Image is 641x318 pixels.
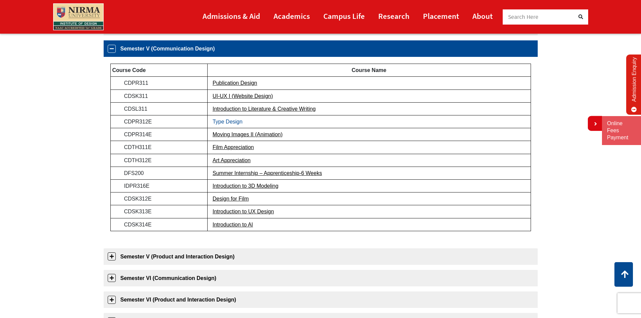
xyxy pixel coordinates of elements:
td: CDPR311 [110,77,207,90]
td: CDSL311 [110,102,207,115]
a: Type Design [213,119,243,125]
a: Film Appreciation [213,144,254,150]
a: Moving Images II (Animation) [213,132,283,137]
a: Semester V (Communication Design) [104,40,538,57]
a: Online Fees Payment [607,120,636,141]
td: CDSK311 [110,90,207,102]
a: Placement [423,8,459,24]
td: CDSK314E [110,218,207,231]
a: Summer Internship – Apprenticeship-6 Weeks [213,170,322,176]
a: Semester VI (Product and Interaction Design) [104,291,538,308]
td: CDSK312E [110,192,207,205]
a: UI-UX I (Website Design) [213,93,273,99]
td: Course Name [207,64,531,77]
a: Introduction to UX Design [213,209,274,214]
img: main_logo [53,3,104,30]
a: Admissions & Aid [203,8,260,24]
a: Design for Film [213,196,249,202]
td: Course Code [110,64,207,77]
a: Introduction to Literature & Creative Writing [213,106,316,112]
a: Semester VI (Communication Design) [104,270,538,286]
td: IDPR316E [110,179,207,192]
a: Introduction to AI [213,222,253,227]
a: Semester V (Product and Interaction Design) [104,248,538,265]
td: CDSK313E [110,205,207,218]
span: Search Here [508,13,539,21]
td: CDTH312E [110,154,207,167]
a: Art Appreciation [213,157,251,163]
a: Introduction to 3D Modeling [213,183,279,189]
td: DFS200 [110,167,207,179]
td: CDPR312E [110,115,207,128]
td: CDPR314E [110,128,207,141]
a: Campus Life [323,8,365,24]
a: Research [378,8,409,24]
a: Academics [274,8,310,24]
a: Publication Design [213,80,257,86]
td: CDTH311E [110,141,207,154]
a: About [472,8,493,24]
